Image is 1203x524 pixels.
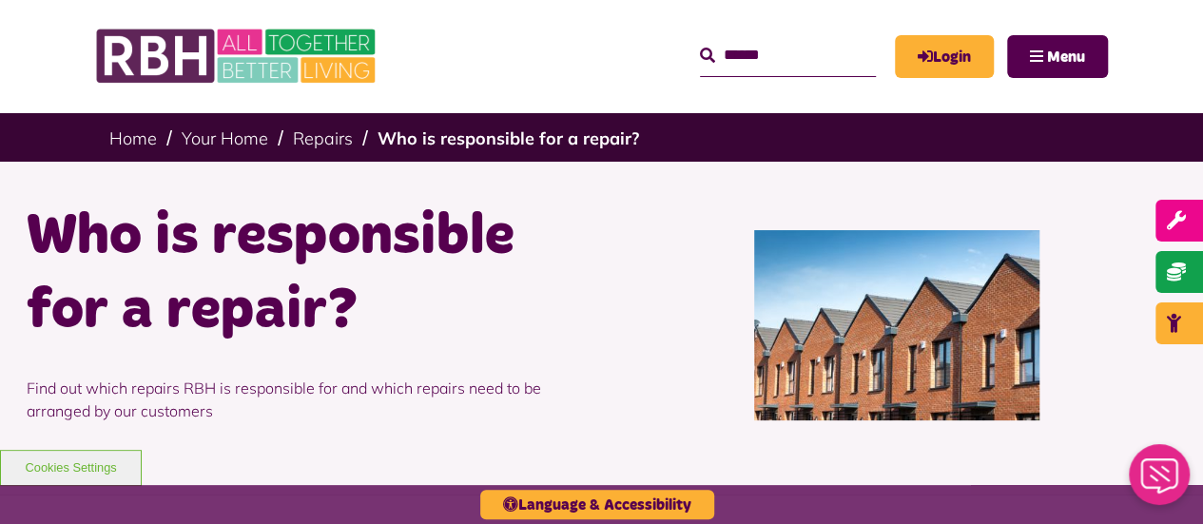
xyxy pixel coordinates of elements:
a: Who is responsible for a repair? [378,127,639,149]
img: RBH [95,19,380,93]
a: Home [109,127,157,149]
span: Menu [1047,49,1085,65]
a: Repairs [293,127,353,149]
p: Find out which repairs RBH is responsible for and which repairs need to be arranged by our customers [27,348,588,451]
img: RBH homes in Lower Falinge with a blue sky [754,230,1039,420]
h1: Who is responsible for a repair? [27,200,588,348]
input: Search [700,35,876,76]
button: Navigation [1007,35,1108,78]
a: Your Home [182,127,268,149]
button: Language & Accessibility [480,490,714,519]
iframe: Netcall Web Assistant for live chat [1117,438,1203,524]
a: MyRBH [895,35,994,78]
